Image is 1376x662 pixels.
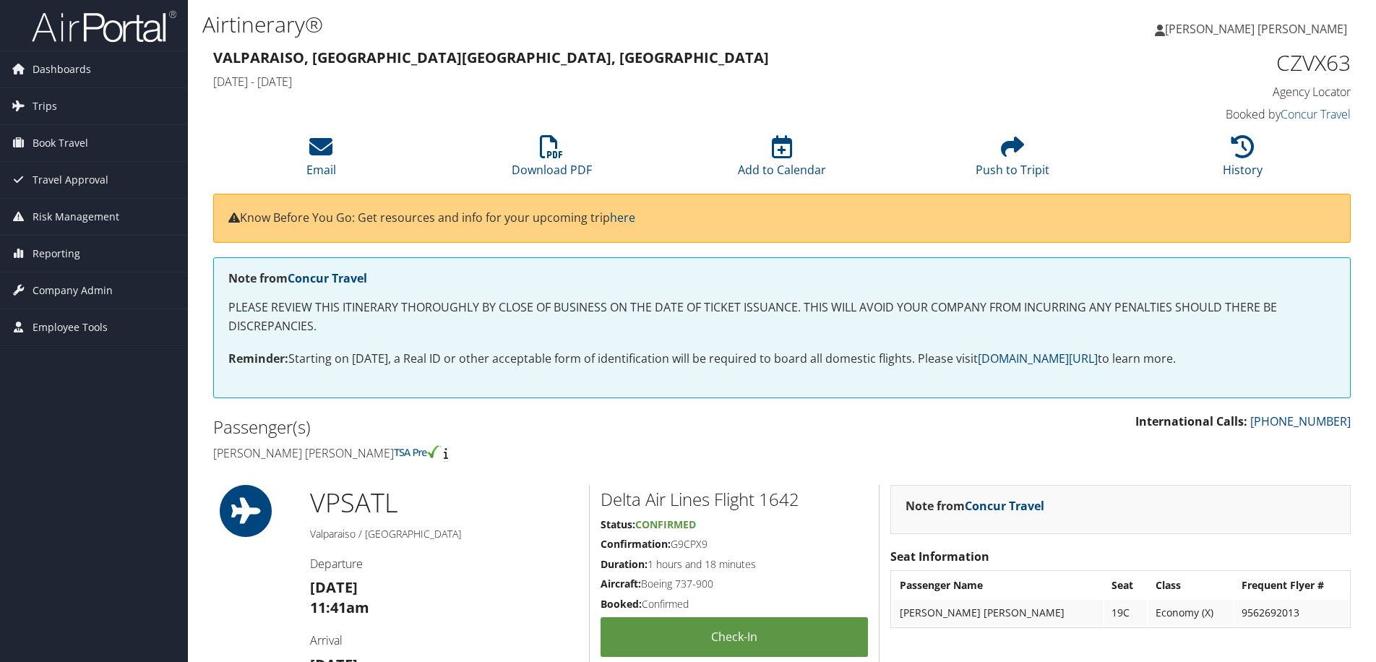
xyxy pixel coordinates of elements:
strong: International Calls: [1135,413,1247,429]
h4: Arrival [310,632,578,648]
a: Concur Travel [965,498,1044,514]
img: airportal-logo.png [32,9,176,43]
a: Concur Travel [1281,106,1351,122]
span: Book Travel [33,125,88,161]
p: Know Before You Go: Get resources and info for your upcoming trip [228,209,1336,228]
a: Download PDF [512,143,592,178]
h4: Booked by [1083,106,1351,122]
h2: Delta Air Lines Flight 1642 [601,487,868,512]
strong: Duration: [601,557,648,571]
span: Risk Management [33,199,119,235]
h4: [DATE] - [DATE] [213,74,1061,90]
a: Push to Tripit [976,143,1049,178]
span: Reporting [33,236,80,272]
strong: Valparaiso, [GEOGRAPHIC_DATA] [GEOGRAPHIC_DATA], [GEOGRAPHIC_DATA] [213,48,769,67]
span: Confirmed [635,517,696,531]
strong: Confirmation: [601,537,671,551]
td: [PERSON_NAME] [PERSON_NAME] [893,600,1104,626]
td: Economy (X) [1148,600,1234,626]
strong: Seat Information [890,549,989,564]
h2: Passenger(s) [213,415,771,439]
h1: Airtinerary® [202,9,975,40]
h5: Confirmed [601,597,868,611]
th: Frequent Flyer # [1234,572,1349,598]
img: tsa-precheck.png [394,445,441,458]
span: [PERSON_NAME] [PERSON_NAME] [1165,21,1347,37]
td: 19C [1104,600,1147,626]
span: Company Admin [33,272,113,309]
span: Employee Tools [33,309,108,345]
h4: [PERSON_NAME] [PERSON_NAME] [213,445,771,461]
a: Email [306,143,336,178]
a: History [1223,143,1263,178]
a: Add to Calendar [738,143,826,178]
strong: Reminder: [228,351,288,366]
h4: Agency Locator [1083,84,1351,100]
h5: 1 hours and 18 minutes [601,557,868,572]
th: Seat [1104,572,1147,598]
td: 9562692013 [1234,600,1349,626]
strong: Status: [601,517,635,531]
strong: [DATE] [310,577,358,597]
h4: Departure [310,556,578,572]
p: PLEASE REVIEW THIS ITINERARY THOROUGHLY BY CLOSE OF BUSINESS ON THE DATE OF TICKET ISSUANCE. THIS... [228,298,1336,335]
h5: Boeing 737-900 [601,577,868,591]
a: Concur Travel [288,270,367,286]
a: [PERSON_NAME] [PERSON_NAME] [1155,7,1362,51]
h1: CZVX63 [1083,48,1351,78]
a: here [610,210,635,225]
th: Class [1148,572,1234,598]
h5: G9CPX9 [601,537,868,551]
strong: Booked: [601,597,642,611]
strong: Note from [906,498,1044,514]
span: Dashboards [33,51,91,87]
strong: 11:41am [310,598,369,617]
strong: Aircraft: [601,577,641,590]
p: Starting on [DATE], a Real ID or other acceptable form of identification will be required to boar... [228,350,1336,369]
th: Passenger Name [893,572,1104,598]
a: [DOMAIN_NAME][URL] [978,351,1098,366]
h5: Valparaiso / [GEOGRAPHIC_DATA] [310,527,578,541]
a: Check-in [601,617,868,657]
span: Travel Approval [33,162,108,198]
span: Trips [33,88,57,124]
strong: Note from [228,270,367,286]
h1: VPS ATL [310,485,578,521]
a: [PHONE_NUMBER] [1250,413,1351,429]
